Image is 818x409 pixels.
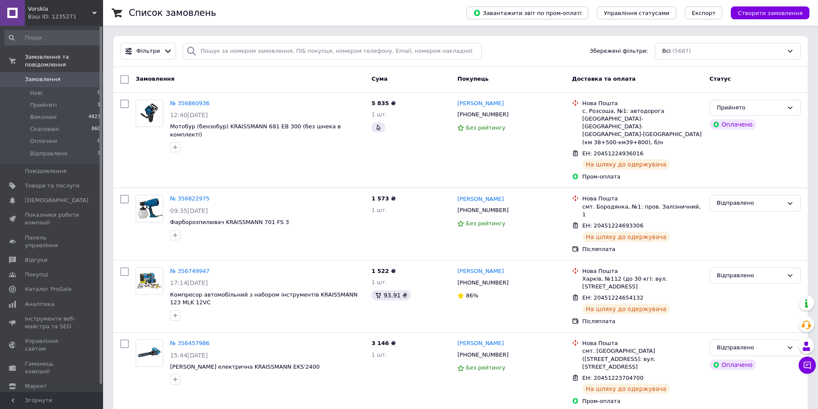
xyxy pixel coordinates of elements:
[662,47,671,55] span: Всі
[457,76,489,82] span: Покупець
[582,375,643,381] span: ЕН: 20451223704700
[582,150,643,157] span: ЕН: 20451224936016
[457,267,504,276] a: [PERSON_NAME]
[25,315,79,330] span: Інструменти веб-майстра та SEO
[25,256,47,264] span: Відгуки
[709,119,756,130] div: Оплачено
[25,382,47,390] span: Маркет
[582,347,702,371] div: смт. [GEOGRAPHIC_DATA] ([STREET_ADDRESS]: вул. [STREET_ADDRESS]
[582,339,702,347] div: Нова Пошта
[170,195,210,202] a: № 356822975
[25,182,79,190] span: Товари та послуги
[183,43,482,60] input: Пошук за номером замовлення, ПІБ покупця, номером телефону, Email, номером накладної
[25,167,67,175] span: Повідомлення
[722,9,809,16] a: Створити замовлення
[170,123,341,138] a: Мотобур (бензобур) KRAISSMANN 681 EB 300 (без шнека в комплекті)
[4,30,101,45] input: Пошук
[25,271,48,279] span: Покупці
[466,292,478,299] span: 86%
[371,76,387,82] span: Cума
[97,150,100,158] span: 3
[466,6,588,19] button: Завантажити звіт по пром-оплаті
[371,195,395,202] span: 1 573 ₴
[371,340,395,346] span: 3 146 ₴
[136,197,163,221] img: Фото товару
[457,195,504,203] a: [PERSON_NAME]
[97,137,100,145] span: 0
[582,222,643,229] span: ЕН: 20451224693306
[170,340,210,346] a: № 356457986
[25,300,55,308] span: Аналітика
[738,10,803,16] span: Створити замовлення
[136,195,163,222] a: Фото товару
[457,339,504,348] a: [PERSON_NAME]
[88,113,100,121] span: 4823
[28,13,103,21] div: Ваш ID: 1235271
[582,245,702,253] div: Післяплата
[709,360,756,370] div: Оплачено
[170,352,208,359] span: 15:44[DATE]
[371,268,395,274] span: 1 522 ₴
[136,267,163,295] a: Фото товару
[717,199,783,208] div: Відправлено
[91,125,100,133] span: 860
[25,76,61,83] span: Замовлення
[170,112,208,118] span: 12:40[DATE]
[136,100,163,127] a: Фото товару
[170,291,358,306] a: Компресор автомобільний з набором інструментів KRAISSMANN 123 MLK 12VС
[582,275,702,291] div: Харків, №112 (до 30 кг): вул. [STREET_ADDRESS]
[30,125,59,133] span: Скасовані
[717,343,783,352] div: Відправлено
[30,89,43,97] span: Нові
[25,285,71,293] span: Каталог ProSale
[170,364,319,370] a: [PERSON_NAME] електрична KRAISSMANN EKS'2400
[25,234,79,249] span: Панель управління
[170,268,210,274] a: № 356749947
[717,271,783,280] div: Відправлено
[582,173,702,181] div: Пром-оплата
[604,10,669,16] span: Управління статусами
[371,351,387,358] span: 1 шт.
[457,111,508,118] span: [PHONE_NUMBER]
[672,48,691,54] span: (5687)
[466,364,505,371] span: Без рейтингу
[582,195,702,203] div: Нова Пошта
[136,339,163,367] a: Фото товару
[371,207,387,213] span: 1 шт.
[371,111,387,118] span: 1 шт.
[136,103,163,124] img: Фото товару
[709,76,731,82] span: Статус
[457,207,508,213] span: [PHONE_NUMBER]
[685,6,723,19] button: Експорт
[136,76,174,82] span: Замовлення
[572,76,636,82] span: Доставка та оплата
[25,53,103,69] span: Замовлення та повідомлення
[371,100,395,106] span: 5 835 ₴
[582,384,670,394] div: На шляху до одержувача
[30,113,57,121] span: Виконані
[582,100,702,107] div: Нова Пошта
[97,89,100,97] span: 0
[582,232,670,242] div: На шляху до одержувача
[466,220,505,227] span: Без рейтингу
[457,279,508,286] span: [PHONE_NUMBER]
[25,197,88,204] span: [DEMOGRAPHIC_DATA]
[25,337,79,353] span: Управління сайтом
[136,342,163,364] img: Фото товару
[170,100,210,106] a: № 356860936
[97,101,100,109] span: 1
[582,267,702,275] div: Нова Пошта
[457,100,504,108] a: [PERSON_NAME]
[717,103,783,112] div: Прийнято
[170,219,289,225] span: Фарборозпилювач KRAISSMANN 701 FS 3
[136,271,163,291] img: Фото товару
[30,101,57,109] span: Прийняті
[473,9,581,17] span: Завантажити звіт по пром-оплаті
[582,159,670,170] div: На шляху до одержувача
[582,107,702,146] div: с. Розсоша, №1: автодорога [GEOGRAPHIC_DATA]-[GEOGRAPHIC_DATA]-[GEOGRAPHIC_DATA]-[GEOGRAPHIC_DATA...
[582,318,702,325] div: Післяплата
[692,10,716,16] span: Експорт
[170,207,208,214] span: 09:35[DATE]
[457,351,508,358] span: [PHONE_NUMBER]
